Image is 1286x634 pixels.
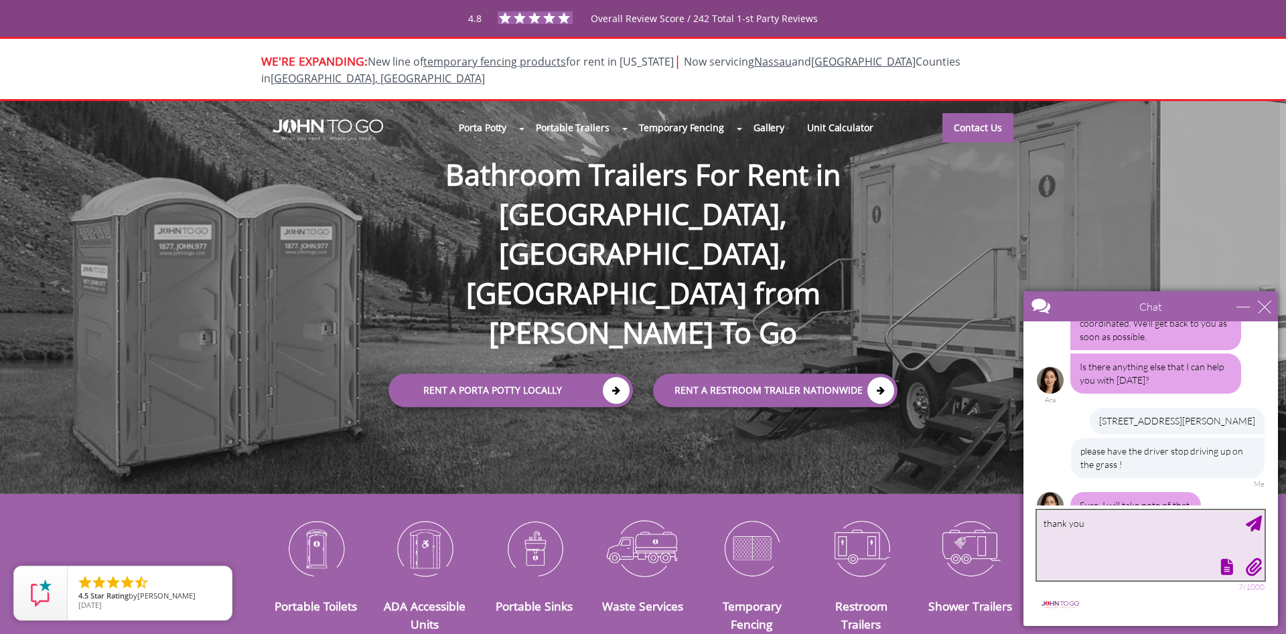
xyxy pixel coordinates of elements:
a: Nassau [754,54,792,69]
img: JOHN to go [273,119,383,141]
img: Portable-Sinks-icon_N.png [490,513,579,583]
span: [PERSON_NAME] [137,590,196,601]
a: Contact Us [942,113,1013,143]
span: 4.5 [78,590,88,601]
a: Portable Trailers [524,113,620,142]
span: by [78,592,221,601]
li:  [77,574,93,590]
li:  [119,574,135,590]
img: Temporary-Fencing-cion_N.png [707,513,796,583]
a: Porta Potty [447,113,518,142]
span: Now servicing and Counties in [261,54,960,86]
span: Overall Review Score / 242 Total 1-st Party Reviews [591,12,818,52]
img: Portable-Toilets-icon_N.png [271,513,360,583]
span: [DATE] [78,600,102,610]
a: Waste Services [602,598,683,614]
img: Waste-Services-icon_N.png [599,513,688,583]
img: Restroom-Trailers-icon_N.png [816,513,906,583]
a: Portable Toilets [275,598,357,614]
h1: Bathroom Trailers For Rent in [GEOGRAPHIC_DATA], [GEOGRAPHIC_DATA], [GEOGRAPHIC_DATA] from [PERSO... [375,112,911,353]
a: Restroom Trailers [835,598,887,631]
a: [GEOGRAPHIC_DATA] [811,54,916,69]
a: Portable Sinks [496,598,573,614]
a: Unit Calculator [796,113,885,142]
a: temporary fencing products [423,54,566,69]
a: ADA Accessible Units [384,598,466,631]
a: Gallery [742,113,796,142]
span: 4.8 [468,12,482,25]
span: Star Rating [90,590,129,601]
a: Shower Trailers [928,598,1012,614]
li:  [105,574,121,590]
a: [GEOGRAPHIC_DATA], [GEOGRAPHIC_DATA] [271,71,485,86]
li:  [91,574,107,590]
img: Review Rating [27,580,54,607]
img: ADA-Accessible-Units-icon_N.png [380,513,470,583]
a: Rent a Porta Potty Locally [388,374,633,407]
span: New line of for rent in [US_STATE] [261,54,960,86]
iframe: Live Chat Box [1015,283,1286,634]
li:  [133,574,149,590]
span: WE'RE EXPANDING: [261,53,368,69]
a: Temporary Fencing [723,598,782,631]
a: Temporary Fencing [628,113,735,142]
a: rent a RESTROOM TRAILER Nationwide [653,374,898,407]
img: Shower-Trailers-icon_N.png [926,513,1015,583]
span: | [674,52,681,70]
